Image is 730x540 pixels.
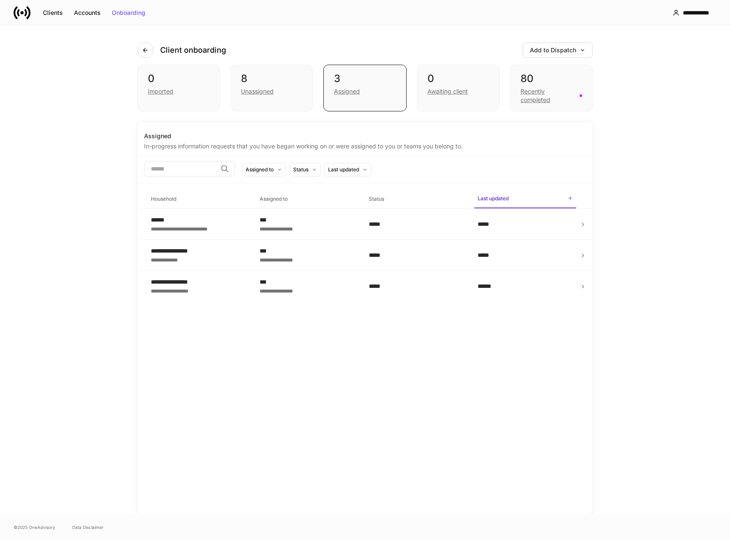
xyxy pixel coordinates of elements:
[417,65,500,111] div: 0Awaiting client
[334,87,360,96] div: Assigned
[521,72,582,85] div: 80
[328,165,359,173] div: Last updated
[148,72,209,85] div: 0
[334,72,396,85] div: 3
[144,140,586,151] div: In-progress information requests that you have began working on or were assigned to you or teams ...
[523,43,593,58] button: Add to Dispatch
[246,165,274,173] div: Assigned to
[112,10,145,16] div: Onboarding
[530,47,586,53] div: Add to Dispatch
[369,195,384,203] h6: Status
[147,190,249,208] span: Household
[256,190,358,208] span: Assigned to
[478,194,509,202] h6: Last updated
[68,6,106,20] button: Accounts
[260,195,288,203] h6: Assigned to
[160,45,226,55] h4: Client onboarding
[14,524,55,531] span: © 2025 OneAdvisory
[144,132,586,140] div: Assigned
[151,195,176,203] h6: Household
[230,65,313,111] div: 8Unassigned
[106,6,151,20] button: Onboarding
[521,87,574,104] div: Recently completed
[37,6,68,20] button: Clients
[510,65,593,111] div: 80Recently completed
[324,163,371,176] button: Last updated
[241,72,303,85] div: 8
[365,190,467,208] span: Status
[293,165,308,173] div: Status
[474,190,576,208] span: Last updated
[148,87,173,96] div: Imported
[241,87,274,96] div: Unassigned
[43,10,63,16] div: Clients
[242,163,286,176] button: Assigned to
[74,10,101,16] div: Accounts
[323,65,406,111] div: 3Assigned
[72,524,104,531] a: Data Disclaimer
[137,65,220,111] div: 0Imported
[427,87,468,96] div: Awaiting client
[289,163,321,176] button: Status
[427,72,489,85] div: 0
